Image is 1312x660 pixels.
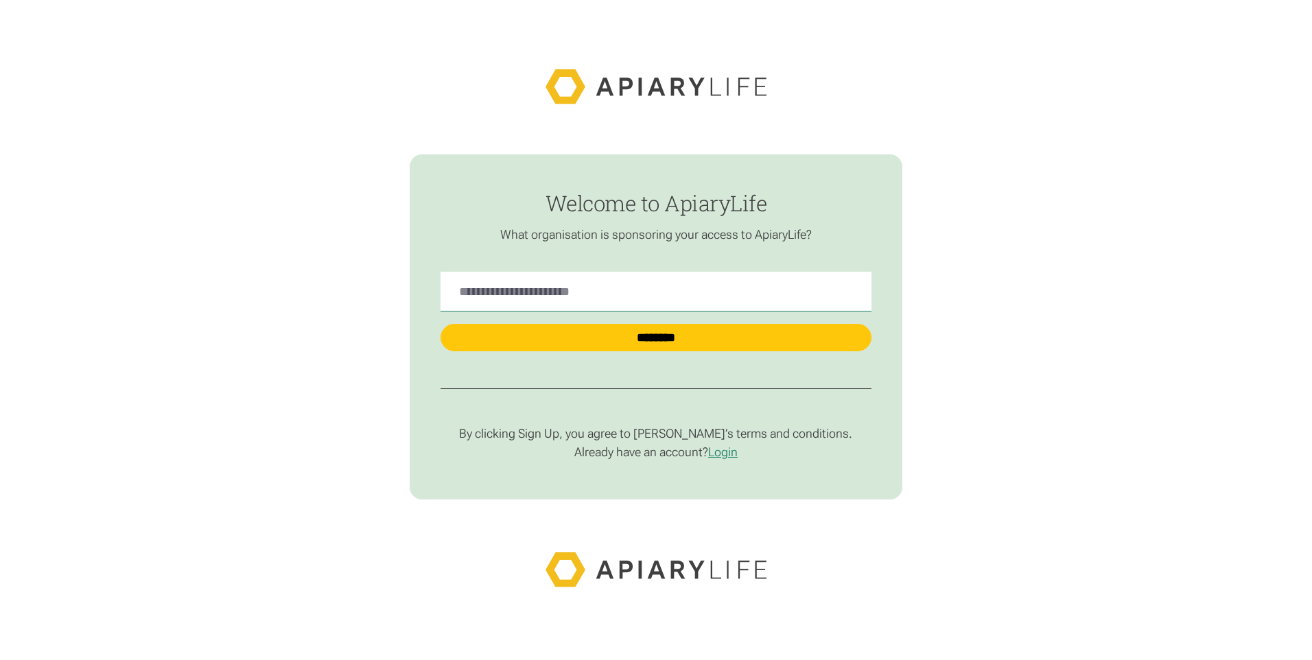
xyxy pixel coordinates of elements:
h1: Welcome to ApiaryLife [441,191,871,215]
p: What organisation is sponsoring your access to ApiaryLife? [441,227,871,242]
p: By clicking Sign Up, you agree to [PERSON_NAME]’s terms and conditions. [441,426,871,441]
a: Login [708,445,738,459]
form: find-employer [410,154,902,500]
p: Already have an account? [441,445,871,460]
